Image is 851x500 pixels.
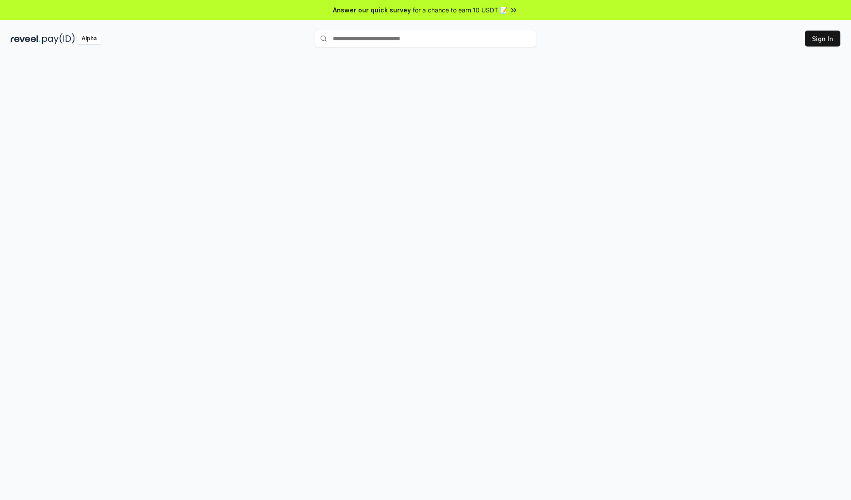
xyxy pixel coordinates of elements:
button: Sign In [805,31,840,47]
span: for a chance to earn 10 USDT 📝 [413,5,507,15]
img: pay_id [42,33,75,44]
span: Answer our quick survey [333,5,411,15]
img: reveel_dark [11,33,40,44]
div: Alpha [77,33,101,44]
